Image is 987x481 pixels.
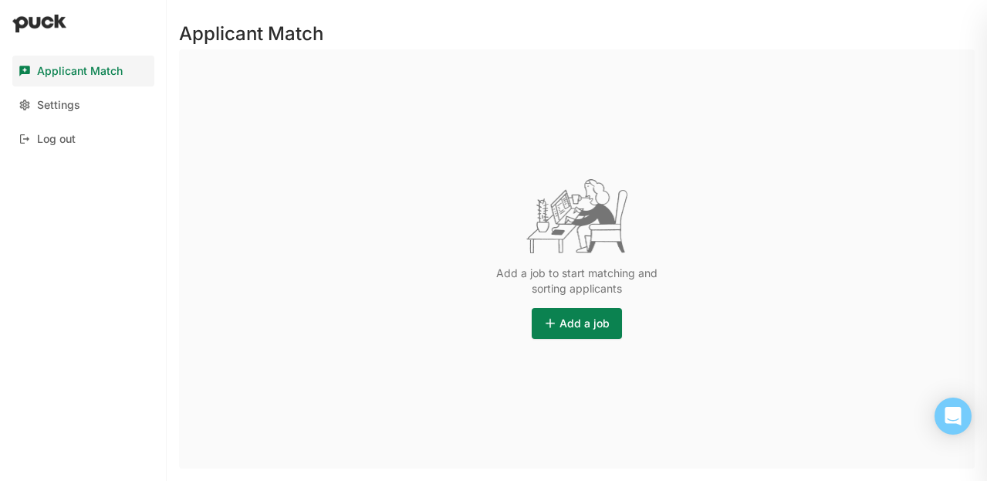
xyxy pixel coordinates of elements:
[532,308,622,339] button: Add a job
[12,56,154,86] a: Applicant Match
[526,179,628,253] img: Empty Table
[496,266,658,296] div: Add a job to start matching and sorting applicants
[12,90,154,120] a: Settings
[179,25,323,43] h1: Applicant Match
[37,65,123,78] div: Applicant Match
[935,398,972,435] div: Open Intercom Messenger
[37,133,76,146] div: Log out
[37,99,80,112] div: Settings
